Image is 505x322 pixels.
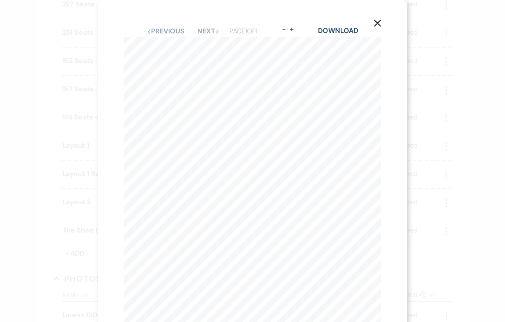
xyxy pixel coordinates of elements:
button: + [288,26,295,33]
button: - [280,26,287,33]
button: Next [197,28,220,35]
a: Download [318,26,358,35]
button: Previous [147,28,184,35]
p: Page 1 of 1 [229,26,257,37]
